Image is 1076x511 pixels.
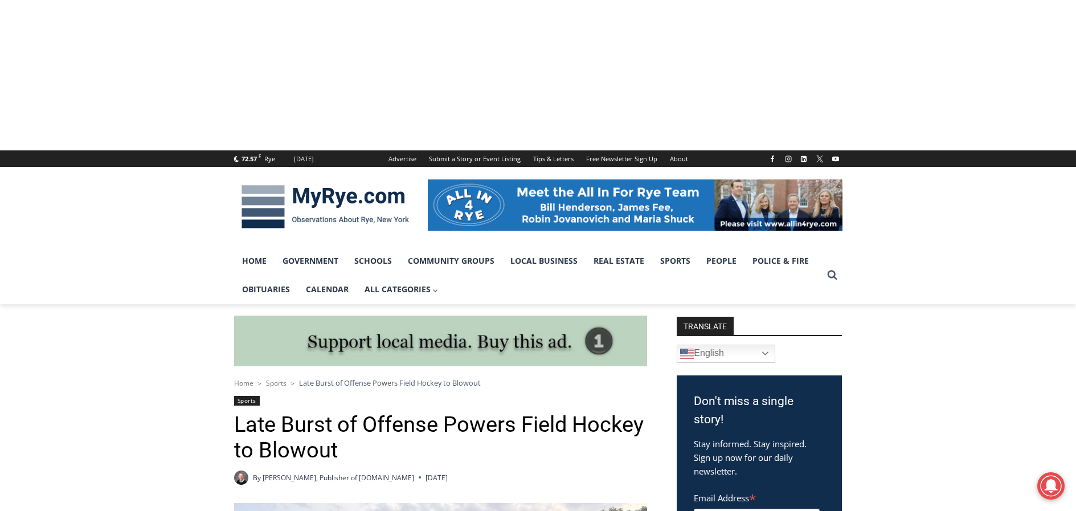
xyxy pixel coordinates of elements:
[234,378,253,388] a: Home
[527,150,580,167] a: Tips & Letters
[242,154,257,163] span: 72.57
[263,473,414,483] a: [PERSON_NAME], Publisher of [DOMAIN_NAME]
[234,275,298,304] a: Obituaries
[365,283,439,296] span: All Categories
[264,154,275,164] div: Rye
[400,247,502,275] a: Community Groups
[258,379,261,387] span: >
[782,152,795,166] a: Instagram
[291,379,294,387] span: >
[299,378,481,388] span: Late Burst of Offense Powers Field Hockey to Blowout
[234,316,647,367] img: support local media, buy this ad
[234,247,822,304] nav: Primary Navigation
[652,247,698,275] a: Sports
[580,150,664,167] a: Free Newsletter Sign Up
[253,472,261,483] span: By
[744,247,817,275] a: Police & Fire
[698,247,744,275] a: People
[813,152,827,166] a: X
[829,152,842,166] a: YouTube
[664,150,694,167] a: About
[822,265,842,285] button: View Search Form
[423,150,527,167] a: Submit a Story or Event Listing
[382,150,423,167] a: Advertise
[426,472,448,483] time: [DATE]
[502,247,586,275] a: Local Business
[680,347,694,361] img: en
[677,317,734,335] strong: TRANSLATE
[294,154,314,164] div: [DATE]
[275,247,346,275] a: Government
[234,177,416,236] img: MyRye.com
[259,153,261,159] span: F
[234,377,647,389] nav: Breadcrumbs
[694,487,820,507] label: Email Address
[234,471,248,485] a: Author image
[766,152,779,166] a: Facebook
[428,179,842,231] img: All in for Rye
[234,396,260,406] a: Sports
[382,150,694,167] nav: Secondary Navigation
[298,275,357,304] a: Calendar
[234,247,275,275] a: Home
[694,437,825,478] p: Stay informed. Stay inspired. Sign up now for our daily newsletter.
[357,275,447,304] a: All Categories
[586,247,652,275] a: Real Estate
[234,412,647,464] h1: Late Burst of Offense Powers Field Hockey to Blowout
[797,152,811,166] a: Linkedin
[694,393,825,428] h3: Don't miss a single story!
[677,345,775,363] a: English
[266,378,287,388] a: Sports
[346,247,400,275] a: Schools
